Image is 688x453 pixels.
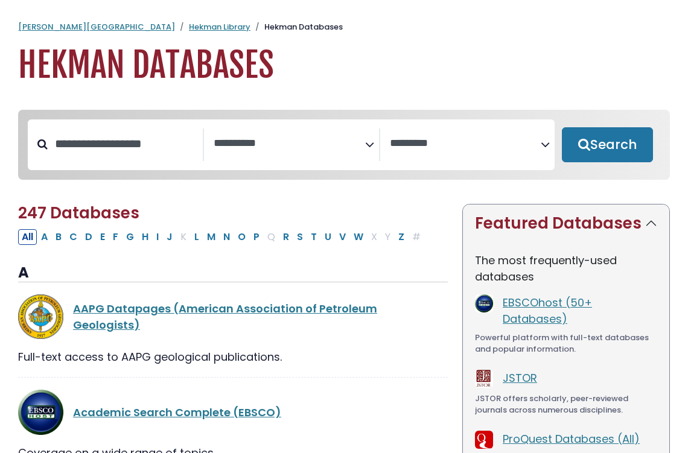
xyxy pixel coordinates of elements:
button: Filter Results U [321,229,335,245]
p: The most frequently-used databases [475,252,657,285]
button: Filter Results C [66,229,81,245]
a: AAPG Datapages (American Association of Petroleum Geologists) [73,301,377,332]
button: Filter Results S [293,229,307,245]
button: Filter Results O [234,229,249,245]
button: Filter Results T [307,229,320,245]
button: Filter Results G [123,229,138,245]
button: Filter Results Z [395,229,408,245]
button: Filter Results H [138,229,152,245]
button: Filter Results N [220,229,234,245]
button: All [18,229,37,245]
textarea: Search [390,138,541,150]
h1: Hekman Databases [18,45,670,86]
button: Filter Results W [350,229,367,245]
button: Filter Results A [37,229,51,245]
div: Alpha-list to filter by first letter of database name [18,229,425,244]
li: Hekman Databases [250,21,343,33]
button: Featured Databases [463,204,669,242]
button: Filter Results B [52,229,65,245]
button: Filter Results R [279,229,293,245]
div: JSTOR offers scholarly, peer-reviewed journals across numerous disciplines. [475,393,657,416]
a: Hekman Library [189,21,250,33]
input: Search database by title or keyword [48,134,203,154]
button: Submit for Search Results [562,127,653,162]
button: Filter Results P [250,229,263,245]
h3: A [18,264,448,282]
a: EBSCOhost (50+ Databases) [503,295,592,326]
a: JSTOR [503,370,537,385]
button: Filter Results I [153,229,162,245]
a: ProQuest Databases (All) [503,431,640,446]
button: Filter Results E [97,229,109,245]
div: Powerful platform with full-text databases and popular information. [475,332,657,355]
button: Filter Results L [191,229,203,245]
textarea: Search [214,138,365,150]
button: Filter Results M [203,229,219,245]
button: Filter Results D [81,229,96,245]
button: Filter Results V [336,229,349,245]
button: Filter Results F [109,229,122,245]
span: 247 Databases [18,202,139,224]
nav: Search filters [18,110,670,180]
button: Filter Results J [163,229,176,245]
a: [PERSON_NAME][GEOGRAPHIC_DATA] [18,21,175,33]
a: Academic Search Complete (EBSCO) [73,405,281,420]
nav: breadcrumb [18,21,670,33]
div: Full-text access to AAPG geological publications. [18,349,448,365]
